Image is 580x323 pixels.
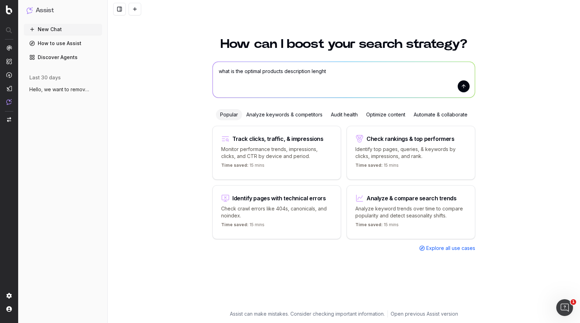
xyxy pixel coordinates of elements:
[29,86,91,93] span: Hello, we want to remove colours from ou
[213,62,475,98] textarea: what is the optimal products description lenght
[24,24,102,35] button: New Chat
[6,99,12,105] img: Assist
[27,7,33,14] img: Assist
[216,109,242,120] div: Popular
[232,136,324,142] div: Track clicks, traffic, & impressions
[221,163,248,168] span: Time saved:
[327,109,362,120] div: Audit health
[362,109,409,120] div: Optimize content
[355,163,383,168] span: Time saved:
[27,6,99,15] button: Assist
[221,222,248,227] span: Time saved:
[419,245,475,252] a: Explore all use cases
[367,136,455,142] div: Check rankings & top performers
[367,195,457,201] div: Analyze & compare search trends
[230,310,385,317] p: Assist can make mistakes. Consider checking important information.
[355,146,466,160] p: Identify top pages, queries, & keywords by clicks, impressions, and rank.
[426,245,475,252] span: Explore all use cases
[24,52,102,63] a: Discover Agents
[6,45,12,51] img: Analytics
[36,6,54,15] h1: Assist
[6,293,12,299] img: Setting
[232,195,326,201] div: Identify pages with technical errors
[6,72,12,78] img: Activation
[355,222,399,230] p: 15 mins
[221,222,264,230] p: 15 mins
[355,205,466,219] p: Analyze keyword trends over time to compare popularity and detect seasonality shifts.
[242,109,327,120] div: Analyze keywords & competitors
[6,306,12,312] img: My account
[571,299,576,305] span: 1
[221,163,264,171] p: 15 mins
[6,58,12,64] img: Intelligence
[355,222,383,227] span: Time saved:
[221,205,332,219] p: Check crawl errors like 404s, canonicals, and noindex.
[355,163,399,171] p: 15 mins
[24,84,102,95] button: Hello, we want to remove colours from ou
[6,86,12,91] img: Studio
[6,5,12,14] img: Botify logo
[24,38,102,49] a: How to use Assist
[409,109,472,120] div: Automate & collaborate
[221,146,332,160] p: Monitor performance trends, impressions, clicks, and CTR by device and period.
[212,38,475,50] h1: How can I boost your search strategy?
[29,74,61,81] span: last 30 days
[7,117,11,122] img: Switch project
[556,299,573,316] iframe: Intercom live chat
[391,310,458,317] a: Open previous Assist version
